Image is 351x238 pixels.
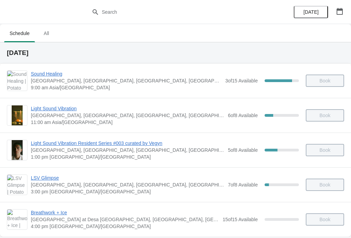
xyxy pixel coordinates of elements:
[12,140,23,160] img: Light Sound Vibration Resident Series #003 curated by Vegyn | Potato Head Suites & Studios, Jalan...
[7,209,27,229] img: Breathwork + Ice | Potato Head Studios at Desa Potato Head, Jalan Petitenget, Seminyak, Badung Re...
[228,113,258,118] span: 6 of 8 Available
[31,77,222,84] span: [GEOGRAPHIC_DATA], [GEOGRAPHIC_DATA], [GEOGRAPHIC_DATA], [GEOGRAPHIC_DATA], [GEOGRAPHIC_DATA]
[31,216,219,223] span: [GEOGRAPHIC_DATA] at Desa [GEOGRAPHIC_DATA], [GEOGRAPHIC_DATA], [GEOGRAPHIC_DATA], [GEOGRAPHIC_DA...
[31,147,225,154] span: [GEOGRAPHIC_DATA], [GEOGRAPHIC_DATA], [GEOGRAPHIC_DATA], [GEOGRAPHIC_DATA], [GEOGRAPHIC_DATA]
[31,154,225,160] span: 1:00 pm [GEOGRAPHIC_DATA]/[GEOGRAPHIC_DATA]
[225,78,258,83] span: 3 of 15 Available
[7,71,27,91] img: Sound Healing | Potato Head Suites & Studios, Jalan Petitenget, Seminyak, Badung Regency, Bali, I...
[101,6,263,18] input: Search
[4,27,35,39] span: Schedule
[294,6,328,18] button: [DATE]
[31,119,225,126] span: 11:00 am Asia/[GEOGRAPHIC_DATA]
[222,217,258,222] span: 15 of 15 Available
[31,209,219,216] span: Breathwork + Ice
[12,105,23,125] img: Light Sound Vibration | Potato Head Suites & Studios, Jalan Petitenget, Seminyak, Badung Regency,...
[31,84,222,91] span: 9:00 am Asia/[GEOGRAPHIC_DATA]
[7,175,27,195] img: LSV Glimpse | Potato Head Suites & Studios, Jalan Petitenget, Seminyak, Badung Regency, Bali, Ind...
[7,49,344,56] h2: [DATE]
[228,147,258,153] span: 5 of 8 Available
[31,105,225,112] span: Light Sound Vibration
[228,182,258,188] span: 7 of 8 Available
[31,70,222,77] span: Sound Healing
[31,174,225,181] span: LSV Glimpse
[31,223,219,230] span: 4:00 pm [GEOGRAPHIC_DATA]/[GEOGRAPHIC_DATA]
[31,140,225,147] span: Light Sound Vibration Resident Series #003 curated by Vegyn
[31,181,225,188] span: [GEOGRAPHIC_DATA], [GEOGRAPHIC_DATA], [GEOGRAPHIC_DATA], [GEOGRAPHIC_DATA], [GEOGRAPHIC_DATA]
[31,188,225,195] span: 3:00 pm [GEOGRAPHIC_DATA]/[GEOGRAPHIC_DATA]
[38,27,55,39] span: All
[31,112,225,119] span: [GEOGRAPHIC_DATA], [GEOGRAPHIC_DATA], [GEOGRAPHIC_DATA], [GEOGRAPHIC_DATA], [GEOGRAPHIC_DATA]
[303,9,318,15] span: [DATE]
